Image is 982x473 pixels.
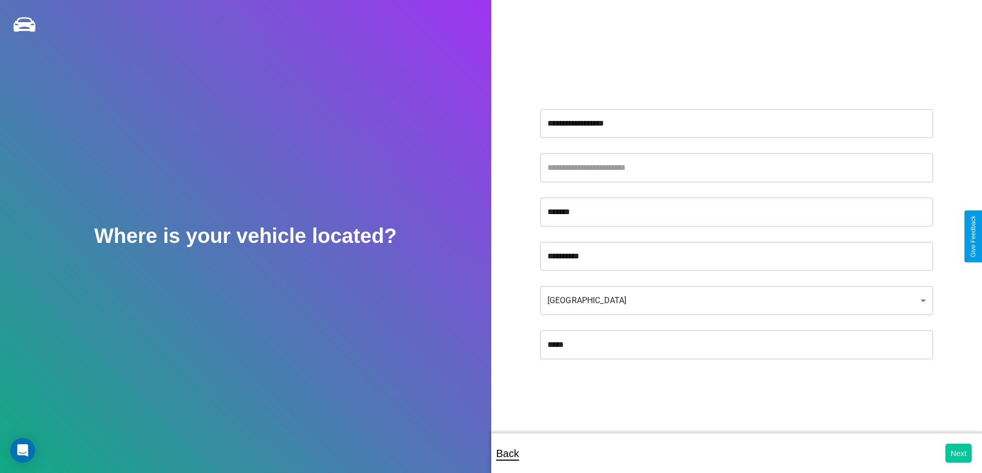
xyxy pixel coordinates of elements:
[496,444,519,463] p: Back
[94,224,397,248] h2: Where is your vehicle located?
[10,438,35,463] div: Open Intercom Messenger
[945,444,972,463] button: Next
[970,216,977,257] div: Give Feedback
[540,286,933,315] div: [GEOGRAPHIC_DATA]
